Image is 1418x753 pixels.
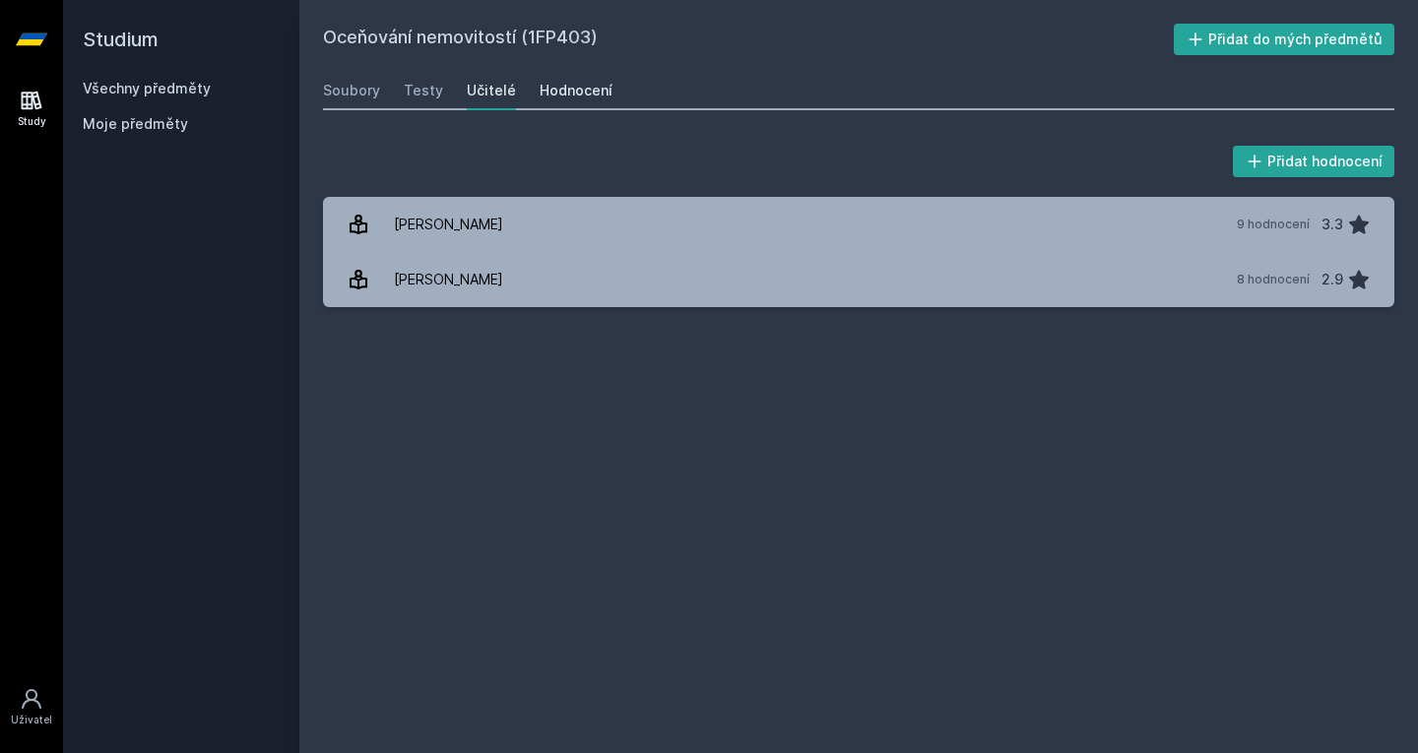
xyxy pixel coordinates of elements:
div: Study [18,114,46,129]
button: Přidat do mých předmětů [1174,24,1395,55]
div: Uživatel [11,713,52,727]
a: [PERSON_NAME] 8 hodnocení 2.9 [323,252,1394,307]
a: Všechny předměty [83,80,211,96]
a: Testy [404,71,443,110]
div: 3.3 [1321,205,1343,244]
div: 9 hodnocení [1237,217,1310,232]
div: Testy [404,81,443,100]
div: Soubory [323,81,380,100]
a: Uživatel [4,677,59,737]
a: Učitelé [467,71,516,110]
div: Hodnocení [540,81,612,100]
span: Moje předměty [83,114,188,134]
div: Učitelé [467,81,516,100]
div: 2.9 [1321,260,1343,299]
div: 8 hodnocení [1237,272,1310,287]
div: [PERSON_NAME] [394,205,503,244]
a: Soubory [323,71,380,110]
h2: Oceňování nemovitostí (1FP403) [323,24,1174,55]
a: Study [4,79,59,139]
div: [PERSON_NAME] [394,260,503,299]
button: Přidat hodnocení [1233,146,1395,177]
a: Hodnocení [540,71,612,110]
a: [PERSON_NAME] 9 hodnocení 3.3 [323,197,1394,252]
